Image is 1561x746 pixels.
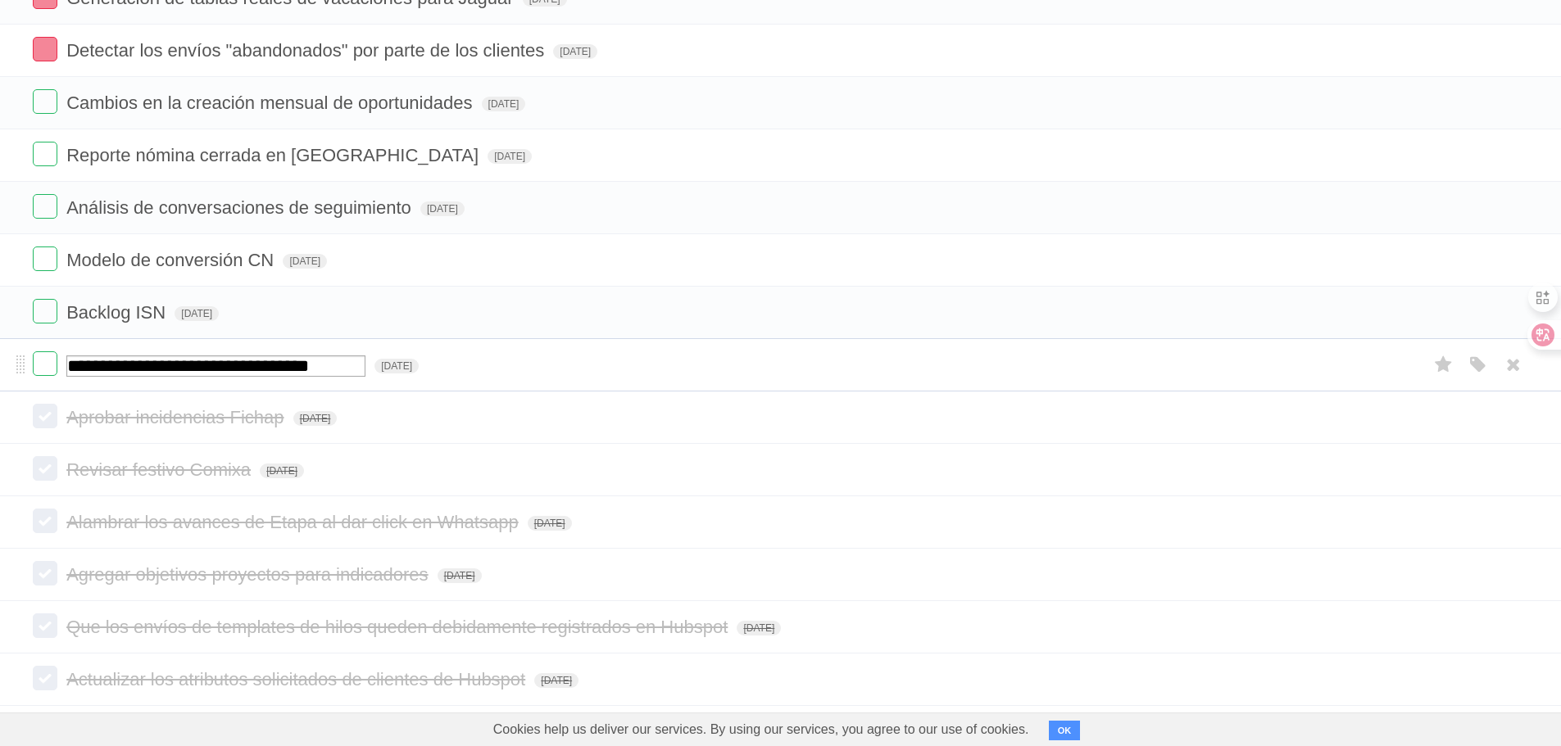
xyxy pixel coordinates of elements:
span: Análisis de conversaciones de seguimiento [66,197,415,218]
label: Done [33,194,57,219]
span: Que los envíos de templates de hilos queden debidamente registrados en Hubspot [66,617,732,637]
span: [DATE] [293,411,338,426]
label: Done [33,404,57,428]
label: Star task [1428,351,1459,378]
span: Alambrar los avances de Etapa al dar click en Whatsapp [66,512,523,532]
span: [DATE] [374,359,419,373]
span: Revisar festivo Comixa [66,459,255,480]
span: [DATE] [438,568,482,583]
button: OK [1049,721,1081,740]
label: Done [33,456,57,481]
label: Done [33,89,57,114]
label: Done [33,561,57,585]
span: Reporte nómina cerrada en [GEOGRAPHIC_DATA] [66,145,483,165]
span: Aprobar incidencias Fichap [66,407,288,427]
span: Cookies help us deliver our services. By using our services, you agree to our use of cookies. [477,713,1046,746]
label: Done [33,613,57,638]
span: [DATE] [488,149,532,164]
label: Done [33,246,57,271]
span: Actualizar los atributos solicitados de clientes de Hubspot [66,669,529,689]
span: Modelo de conversión CN [66,250,278,270]
label: Done [33,351,57,376]
span: Detectar los envíos "abandonados" por parte de los clientes [66,40,548,61]
span: [DATE] [528,516,572,531]
label: Done [33,666,57,690]
label: Done [33,509,57,533]
span: [DATE] [737,621,781,635]
label: Done [33,37,57,61]
span: [DATE] [534,673,579,688]
span: Agregar objetivos proyectos para indicadores [66,564,432,585]
span: [DATE] [553,44,597,59]
span: [DATE] [420,201,465,216]
span: Backlog ISN [66,302,170,323]
label: Done [33,299,57,323]
span: [DATE] [260,463,304,478]
span: [DATE] [283,254,327,269]
label: Done [33,142,57,166]
span: Cambios en la creación mensual de oportunidades [66,93,476,113]
span: [DATE] [482,97,526,111]
span: [DATE] [175,306,219,321]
